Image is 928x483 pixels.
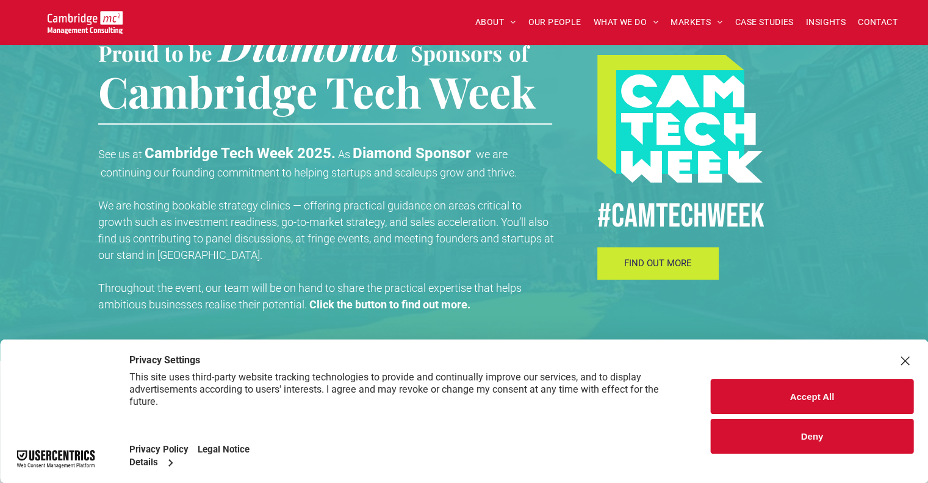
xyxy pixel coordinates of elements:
[411,38,502,67] span: Sponsors
[309,298,470,311] strong: Click the button to find out more.
[597,196,764,237] span: #CamTECHWEEK
[338,148,350,161] span: As
[597,55,763,183] img: #CAMTECHWEEK logo, digital infrastructure
[664,13,728,32] a: MARKETS
[624,258,692,269] span: FIND OUT MORE
[852,13,904,32] a: CONTACT
[145,145,336,162] strong: Cambridge Tech Week 2025.
[522,13,587,32] a: OUR PEOPLE
[353,145,471,162] strong: Diamond Sponsor
[101,166,517,179] span: continuing our founding commitment to helping startups and scaleups grow and thrive.
[469,13,522,32] a: ABOUT
[98,62,536,120] span: Cambridge Tech Week
[800,13,852,32] a: INSIGHTS
[98,281,522,311] span: Throughout the event, our team will be on hand to share the practical expertise that helps ambiti...
[588,13,665,32] a: WHAT WE DO
[98,148,142,161] span: See us at
[597,247,719,280] a: FIND OUT MORE
[729,13,800,32] a: CASE STUDIES
[48,11,123,34] img: Go to Homepage
[509,38,528,67] span: of
[98,199,554,261] span: We are hosting bookable strategy clinics — offering practical guidance on areas critical to growt...
[98,38,212,67] span: Proud to be
[48,13,123,26] a: Your Business Transformed | Cambridge Management Consulting
[476,148,508,161] span: we are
